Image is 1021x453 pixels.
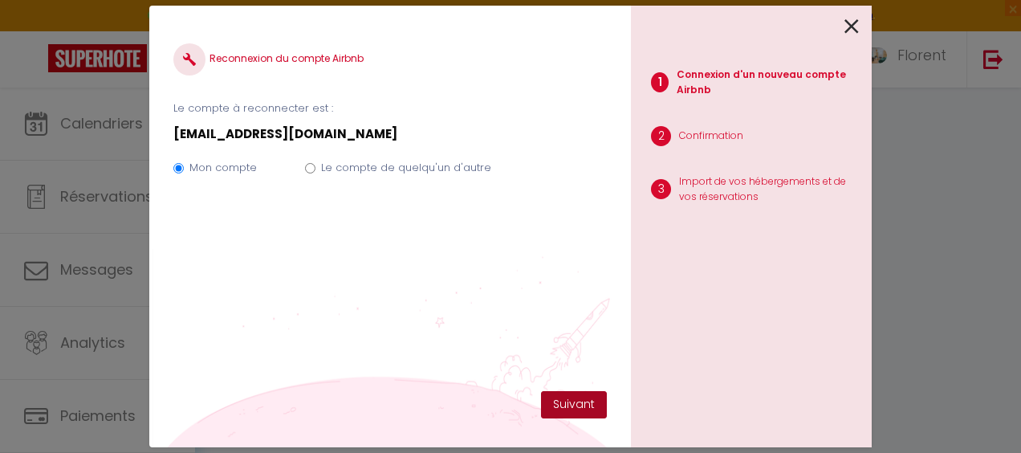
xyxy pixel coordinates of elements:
[173,124,607,144] p: [EMAIL_ADDRESS][DOMAIN_NAME]
[173,43,607,75] h4: Reconnexion du compte Airbnb
[321,160,491,176] label: Le compte de quelqu'un d'autre
[189,160,257,176] label: Mon compte
[651,72,669,92] span: 1
[677,67,859,98] p: Connexion d'un nouveau compte Airbnb
[651,126,671,146] span: 2
[541,391,607,418] button: Suivant
[173,100,607,116] p: Le compte à reconnecter est :
[679,129,743,144] p: Confirmation
[651,179,671,199] span: 3
[679,174,859,205] p: Import de vos hébergements et de vos réservations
